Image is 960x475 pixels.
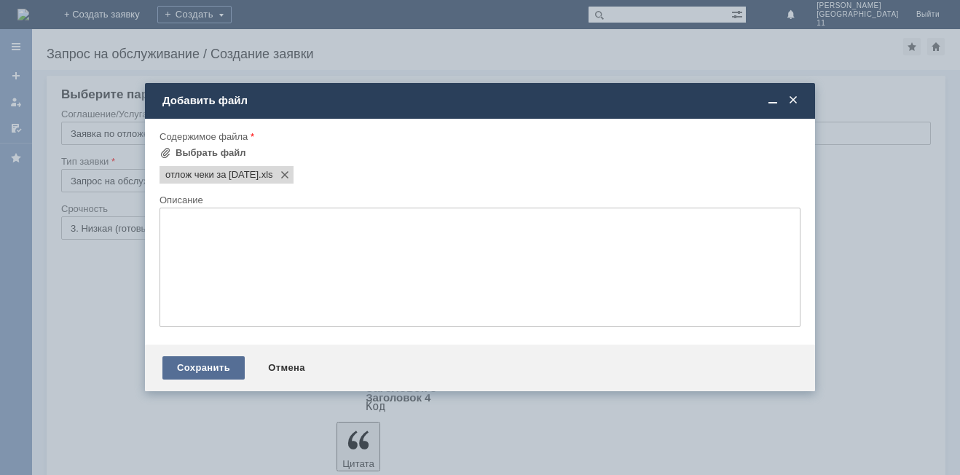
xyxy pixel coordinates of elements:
div: Выбрать файл [176,147,246,159]
span: отлож чеки за 09.10.25.xls [259,169,273,181]
span: Свернуть (Ctrl + M) [766,94,780,107]
span: отлож чеки за 09.10.25.xls [165,169,259,181]
span: Закрыть [786,94,800,107]
div: Просьба удалить отложенные чеки за [DATE] [6,6,213,29]
div: Описание [160,195,798,205]
div: Добавить файл [162,94,800,107]
div: Содержимое файла [160,132,798,141]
